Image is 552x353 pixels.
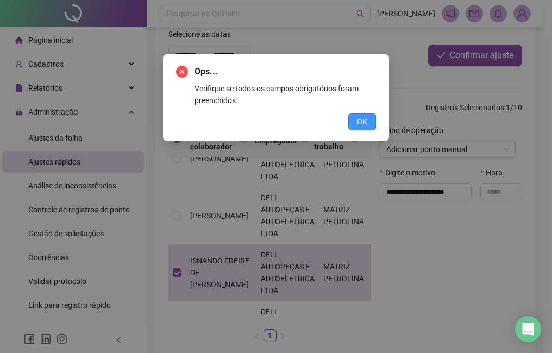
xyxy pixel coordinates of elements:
button: OK [348,113,376,130]
div: Verifique se todos os campos obrigatórios foram preenchidos. [195,83,376,106]
div: Open Intercom Messenger [515,316,541,342]
span: close-circle [176,66,188,78]
span: OK [357,116,367,128]
span: Ops... [195,65,376,78]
